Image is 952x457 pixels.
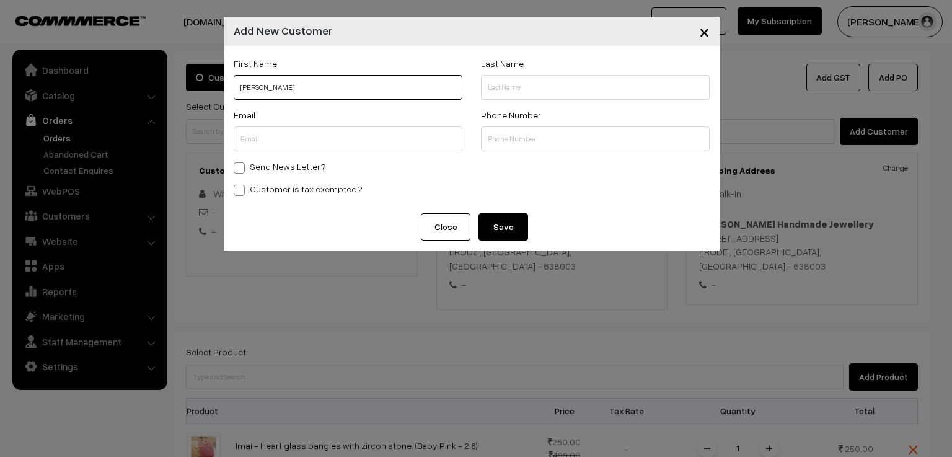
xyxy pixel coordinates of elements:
[234,126,462,151] input: Email
[481,109,541,122] label: Phone Number
[234,109,255,122] label: Email
[234,57,277,70] label: First Name
[234,75,462,100] input: First Name
[699,20,710,43] span: ×
[689,12,720,51] button: Close
[234,182,363,195] label: Customer is tax exempted?
[234,22,332,39] h4: Add New Customer
[421,213,470,241] button: Close
[481,126,710,151] input: Phone Number
[481,75,710,100] input: Last Name
[234,160,326,173] label: Send News Letter?
[478,213,528,241] button: Save
[481,57,524,70] label: Last Name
